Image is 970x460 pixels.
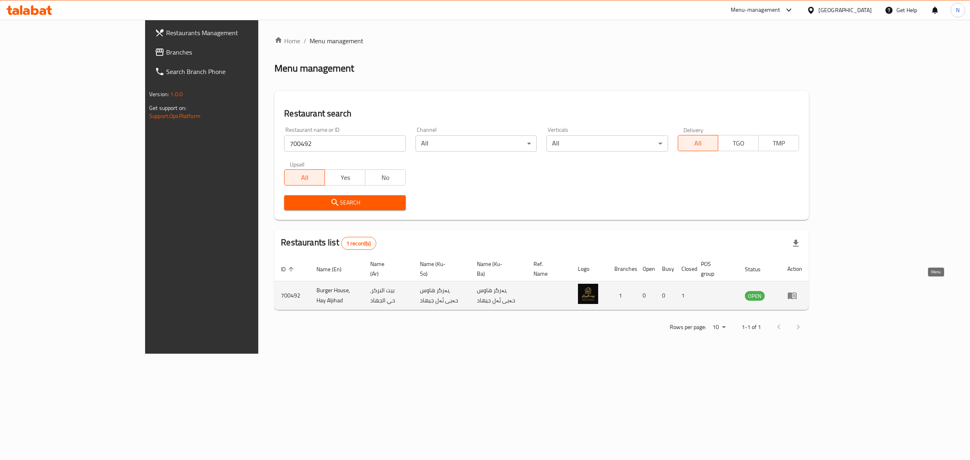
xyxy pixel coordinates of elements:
[470,281,527,310] td: بەرگر هاوس,‎ حەیی ئەل جیهاد
[718,135,759,151] button: TGO
[656,281,675,310] td: 0
[310,281,364,310] td: Burger House, Hay Aljihad
[745,291,765,301] span: OPEN
[149,103,186,113] span: Get support on:
[675,257,694,281] th: Closed
[170,89,183,99] span: 1.0.0
[413,281,470,310] td: بەرگر هاوس,‎ حەیی ئەل جیهاد
[678,135,719,151] button: All
[477,259,517,279] span: Name (Ku-Ba)
[166,28,301,38] span: Restaurants Management
[274,36,809,46] nav: breadcrumb
[328,172,362,184] span: Yes
[533,259,562,279] span: Ref. Name
[365,169,406,186] button: No
[166,47,301,57] span: Branches
[284,169,325,186] button: All
[288,172,322,184] span: All
[956,6,959,15] span: N
[762,137,796,149] span: TMP
[786,234,806,253] div: Export file
[742,322,761,332] p: 1-1 of 1
[731,5,780,15] div: Menu-management
[781,257,809,281] th: Action
[608,257,636,281] th: Branches
[284,108,799,120] h2: Restaurant search
[636,257,656,281] th: Open
[758,135,799,151] button: TMP
[148,23,307,42] a: Restaurants Management
[274,62,354,75] h2: Menu management
[369,172,403,184] span: No
[721,137,755,149] span: TGO
[546,135,668,152] div: All
[675,281,694,310] td: 1
[420,259,460,279] span: Name (Ku-So)
[148,62,307,81] a: Search Branch Phone
[342,240,376,247] span: 1 record(s)
[284,195,405,210] button: Search
[656,257,675,281] th: Busy
[670,322,706,332] p: Rows per page:
[149,89,169,99] span: Version:
[341,237,376,250] div: Total records count
[709,321,729,333] div: Rows per page:
[166,67,301,76] span: Search Branch Phone
[274,257,809,310] table: enhanced table
[364,281,413,310] td: بيت البركر, حي الجهاد
[608,281,636,310] td: 1
[290,161,305,167] label: Upsell
[370,259,404,279] span: Name (Ar)
[291,198,399,208] span: Search
[636,281,656,310] td: 0
[310,36,363,46] span: Menu management
[281,236,376,250] h2: Restaurants list
[571,257,608,281] th: Logo
[149,111,200,121] a: Support.OpsPlatform
[316,264,352,274] span: Name (En)
[281,264,296,274] span: ID
[683,127,704,133] label: Delivery
[701,259,729,279] span: POS group
[325,169,365,186] button: Yes
[415,135,537,152] div: All
[148,42,307,62] a: Branches
[284,135,405,152] input: Search for restaurant name or ID..
[818,6,872,15] div: [GEOGRAPHIC_DATA]
[681,137,715,149] span: All
[745,264,771,274] span: Status
[578,284,598,304] img: Burger House, Hay Aljihad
